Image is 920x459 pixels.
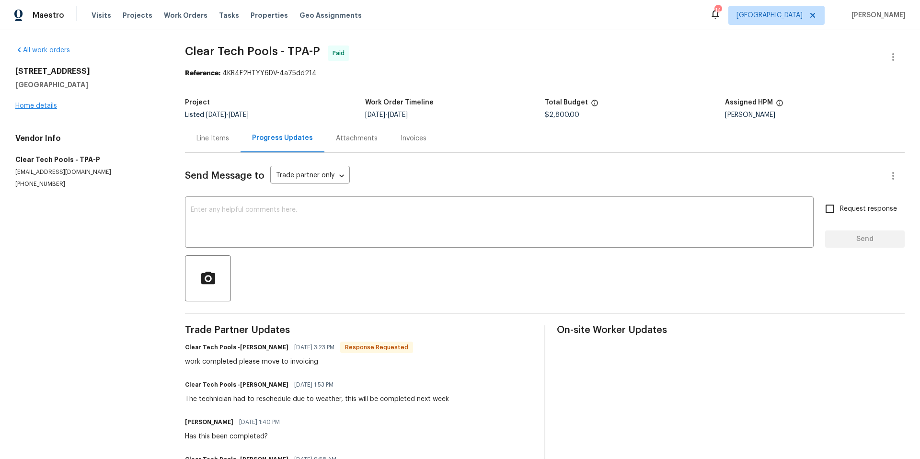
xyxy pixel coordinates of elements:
div: Invoices [401,134,426,143]
span: Tasks [219,12,239,19]
span: Projects [123,11,152,20]
span: Paid [333,48,348,58]
span: [DATE] 1:40 PM [239,417,280,427]
span: [DATE] [206,112,226,118]
span: - [365,112,408,118]
span: Trade Partner Updates [185,325,533,335]
span: Work Orders [164,11,207,20]
h5: [GEOGRAPHIC_DATA] [15,80,162,90]
p: [PHONE_NUMBER] [15,180,162,188]
a: Home details [15,103,57,109]
h5: Total Budget [545,99,588,106]
div: Line Items [196,134,229,143]
h5: Project [185,99,210,106]
h4: Vendor Info [15,134,162,143]
span: Listed [185,112,249,118]
span: $2,800.00 [545,112,579,118]
h2: [STREET_ADDRESS] [15,67,162,76]
p: [EMAIL_ADDRESS][DOMAIN_NAME] [15,168,162,176]
span: [DATE] 1:53 PM [294,380,333,390]
span: Request response [840,204,897,214]
div: Trade partner only [270,168,350,184]
span: Send Message to [185,171,264,181]
h5: Work Order Timeline [365,99,434,106]
span: On-site Worker Updates [557,325,905,335]
span: The hpm assigned to this work order. [776,99,783,112]
span: [GEOGRAPHIC_DATA] [736,11,803,20]
b: Reference: [185,70,220,77]
span: [DATE] [365,112,385,118]
span: Clear Tech Pools - TPA-P [185,46,320,57]
div: [PERSON_NAME] [725,112,905,118]
h5: Clear Tech Pools - TPA-P [15,155,162,164]
h6: Clear Tech Pools -[PERSON_NAME] [185,380,288,390]
span: [DATE] 3:23 PM [294,343,334,352]
h5: Assigned HPM [725,99,773,106]
span: Response Requested [341,343,412,352]
span: Properties [251,11,288,20]
span: Visits [92,11,111,20]
div: work completed please move to invoicing [185,357,413,367]
div: Attachments [336,134,378,143]
span: [DATE] [388,112,408,118]
div: The technician had to reschedule due to weather, this will be completed next week [185,394,449,404]
span: [PERSON_NAME] [848,11,906,20]
h6: Clear Tech Pools -[PERSON_NAME] [185,343,288,352]
div: Has this been completed? [185,432,286,441]
div: 14 [714,6,721,15]
h6: [PERSON_NAME] [185,417,233,427]
span: Geo Assignments [299,11,362,20]
span: Maestro [33,11,64,20]
div: 4KR4E2HTYY6DV-4a75dd214 [185,69,905,78]
div: Progress Updates [252,133,313,143]
span: The total cost of line items that have been proposed by Opendoor. This sum includes line items th... [591,99,598,112]
span: [DATE] [229,112,249,118]
span: - [206,112,249,118]
a: All work orders [15,47,70,54]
